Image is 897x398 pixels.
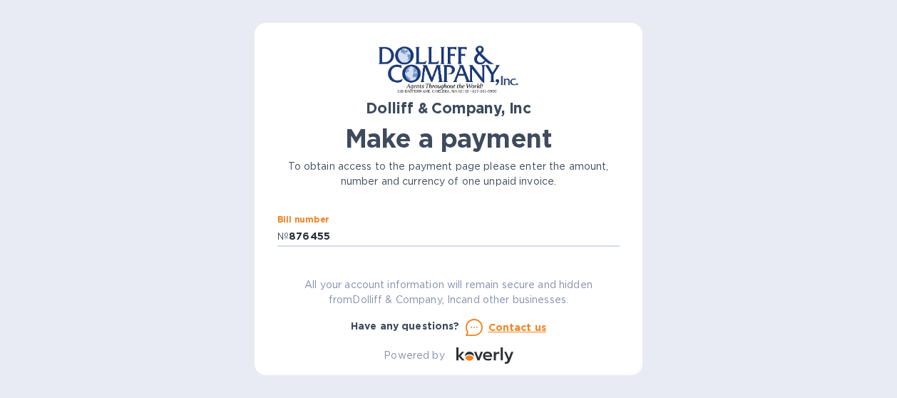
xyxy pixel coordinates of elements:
p: To obtain access to the payment page please enter the amount, number and currency of one unpaid i... [277,159,620,189]
p: № [277,229,289,244]
label: Bill number [277,215,329,224]
b: Have any questions? [351,320,460,332]
p: All your account information will remain secure and hidden from Dolliff & Company, Inc and other ... [277,277,620,307]
input: Enter bill number [289,226,620,248]
u: Contact us [488,322,547,333]
b: Dolliff & Company, Inc [366,99,531,117]
p: Powered by [384,348,444,363]
h1: Make a payment [277,123,620,153]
